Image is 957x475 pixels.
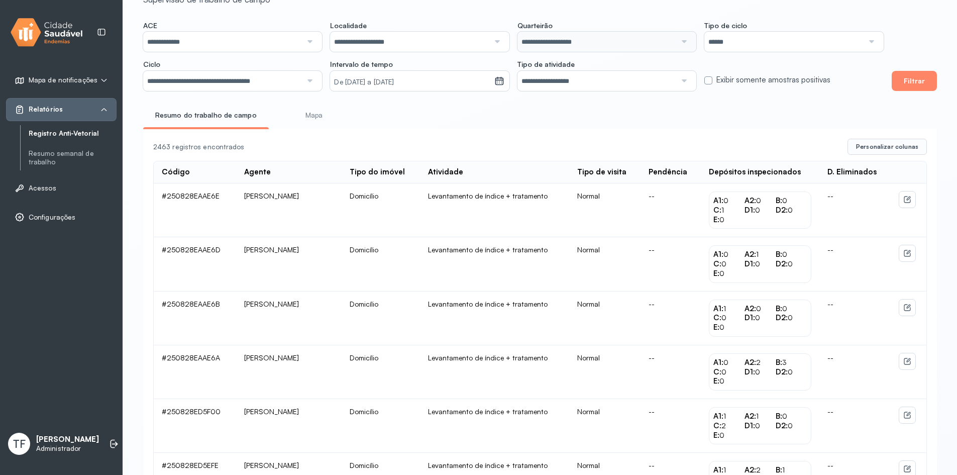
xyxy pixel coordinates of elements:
span: A1: [713,411,723,421]
td: -- [641,237,701,291]
td: Domicílio [342,292,420,345]
a: Registro Anti-Vetorial [29,127,117,140]
span: Localidade [330,21,367,30]
div: 0 [745,367,776,377]
div: 0 [713,196,745,206]
a: Resumo semanal de trabalho [29,149,117,166]
span: A2: [745,465,756,474]
div: 2 [745,465,776,475]
img: logo.svg [11,16,83,49]
td: #250828ED5F00 [154,399,236,453]
div: Tipo de visita [577,167,626,177]
div: 0 [776,250,807,259]
span: C: [713,259,721,268]
div: 0 [745,421,776,431]
span: A2: [745,249,756,259]
div: 0 [713,376,745,386]
a: Acessos [15,183,108,193]
a: Mapa [277,107,351,124]
span: Quarteirão [517,21,553,30]
td: Levantamento de índice + tratamento [420,183,569,237]
span: TF [13,437,26,450]
div: Tipo do imóvel [350,167,405,177]
div: 1 [713,304,745,314]
div: 0 [713,323,745,332]
div: 0 [776,367,807,377]
p: Administrador [36,444,99,453]
td: -- [641,345,701,399]
div: 0 [776,421,807,431]
td: [PERSON_NAME] [236,345,342,399]
span: D2: [776,259,788,268]
td: -- [819,345,891,399]
td: [PERSON_NAME] [236,292,342,345]
div: 1 [713,206,745,215]
span: Intervalo de tempo [330,60,393,69]
td: -- [641,183,701,237]
span: E: [713,430,719,440]
label: Exibir somente amostras positivas [716,75,830,85]
button: Personalizar colunas [847,139,927,155]
div: Atividade [428,167,463,177]
div: 3 [776,358,807,367]
span: Tipo de ciclo [704,21,747,30]
td: Normal [569,237,641,291]
div: 1 [713,465,745,475]
td: [PERSON_NAME] [236,399,342,453]
td: -- [641,399,701,453]
div: 0 [713,313,745,323]
td: -- [819,399,891,453]
td: Normal [569,292,641,345]
span: Acessos [29,184,56,193]
span: E: [713,322,719,332]
td: [PERSON_NAME] [236,183,342,237]
span: C: [713,421,721,430]
div: 0 [713,215,745,225]
td: -- [819,237,891,291]
span: E: [713,215,719,224]
div: Depósitos inspecionados [709,167,801,177]
span: A1: [713,304,723,313]
div: 0 [713,250,745,259]
span: A1: [713,249,723,259]
div: 0 [776,304,807,314]
a: Resumo do trabalho de campo [143,107,269,124]
div: 1 [713,412,745,421]
span: A1: [713,357,723,367]
span: A2: [745,196,756,205]
td: -- [819,292,891,345]
span: D1: [745,259,755,268]
div: 0 [713,259,745,269]
td: Domicílio [342,399,420,453]
div: Código [162,167,190,177]
div: 1 [745,250,776,259]
button: Filtrar [892,71,937,91]
span: E: [713,376,719,386]
div: 0 [745,259,776,269]
span: D1: [745,313,755,322]
a: Resumo semanal de trabalho [29,147,117,168]
td: Domicílio [342,345,420,399]
td: Levantamento de índice + tratamento [420,345,569,399]
span: Configurações [29,213,75,222]
span: B: [776,196,782,205]
div: 0 [776,313,807,323]
small: De [DATE] a [DATE] [334,77,490,87]
td: Levantamento de índice + tratamento [420,292,569,345]
td: -- [641,292,701,345]
span: A2: [745,304,756,313]
div: 0 [776,412,807,421]
span: B: [776,357,782,367]
span: D1: [745,367,755,376]
div: 0 [713,358,745,367]
span: A1: [713,465,723,474]
td: Normal [569,399,641,453]
td: Normal [569,345,641,399]
td: [PERSON_NAME] [236,237,342,291]
div: 0 [713,367,745,377]
span: B: [776,411,782,421]
a: Configurações [15,212,108,222]
span: C: [713,205,721,215]
div: 0 [745,313,776,323]
span: Mapa de notificações [29,76,97,84]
